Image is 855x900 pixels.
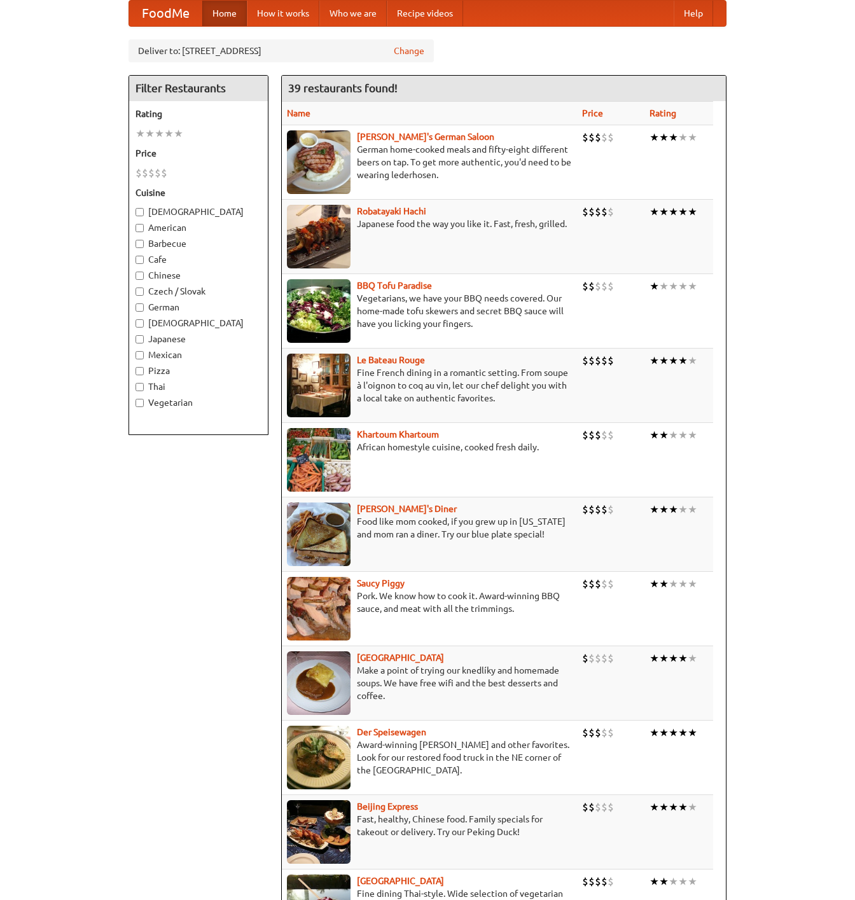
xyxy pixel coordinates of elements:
li: $ [608,875,614,889]
li: ★ [650,428,659,442]
input: [DEMOGRAPHIC_DATA] [136,319,144,328]
li: ★ [659,502,669,516]
b: BBQ Tofu Paradise [357,280,432,291]
a: Who we are [319,1,387,26]
p: African homestyle cuisine, cooked fresh daily. [287,441,572,453]
li: $ [595,279,601,293]
p: Award-winning [PERSON_NAME] and other favorites. Look for our restored food truck in the NE corne... [287,738,572,777]
label: Czech / Slovak [136,285,261,298]
p: German home-cooked meals and fifty-eight different beers on tap. To get more authentic, you'd nee... [287,143,572,181]
li: ★ [136,127,145,141]
li: ★ [688,428,697,442]
li: ★ [669,502,678,516]
input: Thai [136,383,144,391]
li: ★ [164,127,174,141]
h5: Price [136,147,261,160]
h5: Rating [136,107,261,120]
li: $ [608,130,614,144]
li: ★ [650,577,659,591]
a: How it works [247,1,319,26]
a: Der Speisewagen [357,727,426,737]
b: Robatayaki Hachi [357,206,426,216]
li: ★ [669,279,678,293]
p: Food like mom cooked, if you grew up in [US_STATE] and mom ran a diner. Try our blue plate special! [287,515,572,541]
li: $ [588,279,595,293]
li: ★ [659,577,669,591]
li: $ [582,577,588,591]
li: $ [601,800,608,814]
li: $ [582,875,588,889]
li: ★ [650,726,659,740]
li: ★ [688,205,697,219]
li: $ [582,726,588,740]
b: [GEOGRAPHIC_DATA] [357,876,444,886]
li: $ [601,875,608,889]
img: sallys.jpg [287,502,351,566]
li: ★ [678,726,688,740]
a: Home [202,1,247,26]
li: $ [595,726,601,740]
li: $ [608,428,614,442]
b: Khartoum Khartoum [357,429,439,440]
li: ★ [688,800,697,814]
input: Czech / Slovak [136,287,144,296]
input: [DEMOGRAPHIC_DATA] [136,208,144,216]
li: $ [582,279,588,293]
li: $ [601,726,608,740]
a: [PERSON_NAME]'s Diner [357,504,457,514]
li: ★ [650,279,659,293]
li: $ [608,577,614,591]
a: FoodMe [129,1,202,26]
li: $ [588,130,595,144]
li: ★ [688,354,697,368]
li: ★ [688,130,697,144]
div: Deliver to: [STREET_ADDRESS] [129,39,434,62]
li: $ [595,502,601,516]
li: ★ [650,130,659,144]
li: ★ [659,651,669,665]
li: ★ [678,428,688,442]
li: $ [608,651,614,665]
li: ★ [688,502,697,516]
li: ★ [678,502,688,516]
li: $ [582,130,588,144]
li: $ [595,875,601,889]
p: Fast, healthy, Chinese food. Family specials for takeout or delivery. Try our Peking Duck! [287,813,572,838]
img: tofuparadise.jpg [287,279,351,343]
li: ★ [155,127,164,141]
li: $ [601,651,608,665]
li: ★ [669,130,678,144]
li: ★ [669,651,678,665]
li: $ [601,354,608,368]
li: ★ [669,354,678,368]
img: saucy.jpg [287,577,351,640]
p: Vegetarians, we have your BBQ needs covered. Our home-made tofu skewers and secret BBQ sauce will... [287,292,572,330]
li: $ [608,726,614,740]
li: ★ [688,651,697,665]
input: Japanese [136,335,144,343]
li: ★ [659,726,669,740]
input: American [136,224,144,232]
li: ★ [650,651,659,665]
li: $ [582,502,588,516]
a: Beijing Express [357,801,418,812]
input: Barbecue [136,240,144,248]
li: ★ [678,354,688,368]
a: Price [582,108,603,118]
li: $ [595,577,601,591]
input: Chinese [136,272,144,280]
li: $ [142,166,148,180]
li: $ [136,166,142,180]
a: Recipe videos [387,1,463,26]
a: Le Bateau Rouge [357,355,425,365]
li: $ [595,130,601,144]
li: ★ [650,875,659,889]
li: ★ [650,205,659,219]
li: $ [148,166,155,180]
li: ★ [688,726,697,740]
label: Vegetarian [136,396,261,409]
a: Help [674,1,713,26]
li: $ [595,205,601,219]
img: czechpoint.jpg [287,651,351,715]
